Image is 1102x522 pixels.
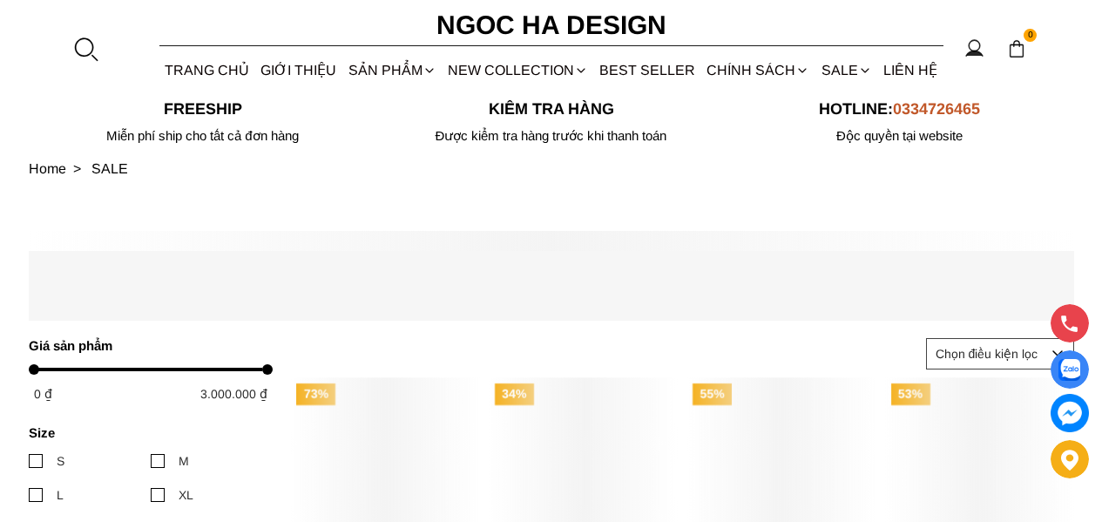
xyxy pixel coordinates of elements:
div: M [179,451,189,471]
img: img-CART-ICON-ksit0nf1 [1007,39,1026,58]
font: Kiểm tra hàng [489,100,614,118]
h6: Độc quyền tại website [726,128,1074,144]
a: messenger [1051,394,1089,432]
h4: Size [29,425,261,440]
p: Hotline: [726,100,1074,119]
div: Miễn phí ship cho tất cả đơn hàng [29,128,377,144]
span: 3.000.000 ₫ [200,387,267,401]
a: LIÊN HỆ [877,47,943,93]
img: Display image [1058,359,1080,381]
div: XL [179,485,193,505]
a: Link to SALE [91,161,128,176]
span: 0334726465 [893,100,980,118]
p: Freeship [29,100,377,119]
a: BEST SELLER [594,47,701,93]
span: 0 [1024,29,1038,43]
div: S [57,451,64,471]
span: 0 ₫ [34,387,52,401]
div: SẢN PHẨM [342,47,442,93]
a: SALE [815,47,877,93]
a: GIỚI THIỆU [255,47,342,93]
a: Ngoc Ha Design [421,4,682,46]
a: Link to Home [29,161,91,176]
p: Được kiểm tra hàng trước khi thanh toán [377,128,726,144]
a: Display image [1051,350,1089,389]
a: NEW COLLECTION [442,47,593,93]
a: TRANG CHỦ [159,47,255,93]
div: L [57,485,64,505]
h4: Giá sản phẩm [29,338,261,353]
span: > [66,161,88,176]
div: Chính sách [701,47,815,93]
